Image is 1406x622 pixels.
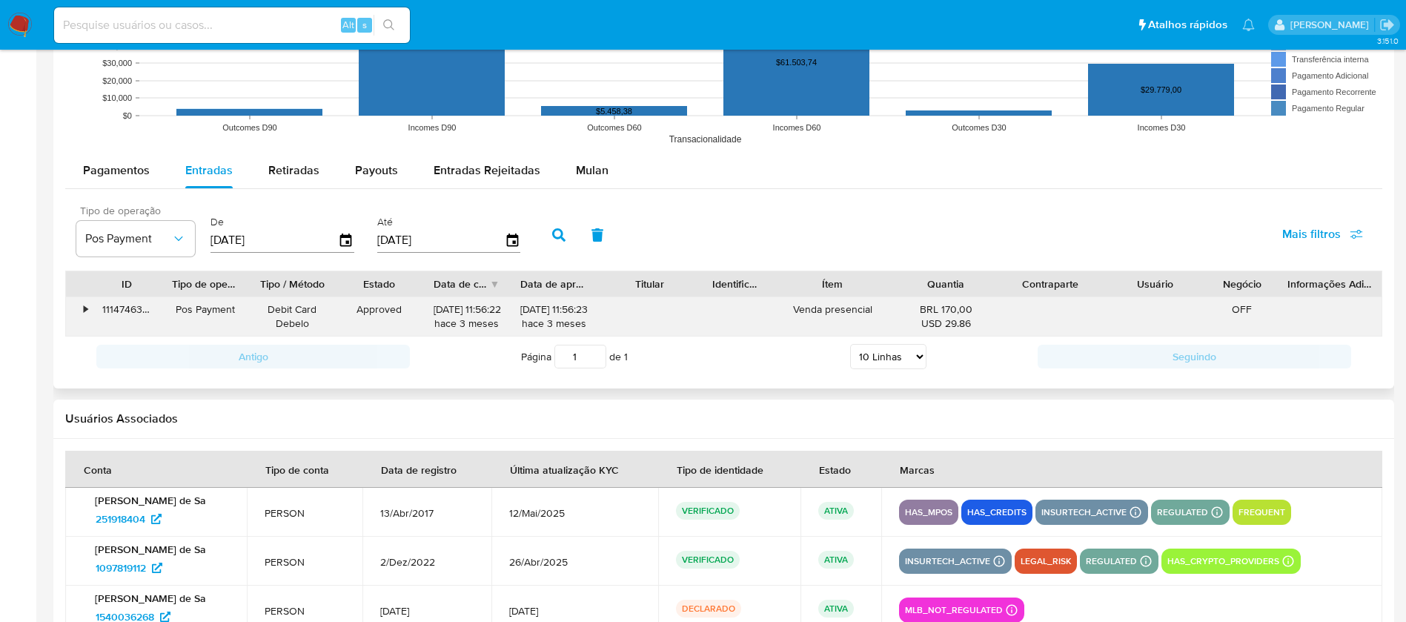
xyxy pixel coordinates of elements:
h2: Usuários Associados [65,411,1382,426]
span: s [362,18,367,32]
button: search-icon [374,15,404,36]
p: weverton.gomes@mercadopago.com.br [1290,18,1374,32]
span: Alt [342,18,354,32]
a: Sair [1379,17,1395,33]
input: Pesquise usuários ou casos... [54,16,410,35]
span: 3.151.0 [1377,35,1399,47]
a: Notificações [1242,19,1255,31]
span: Atalhos rápidos [1148,17,1227,33]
